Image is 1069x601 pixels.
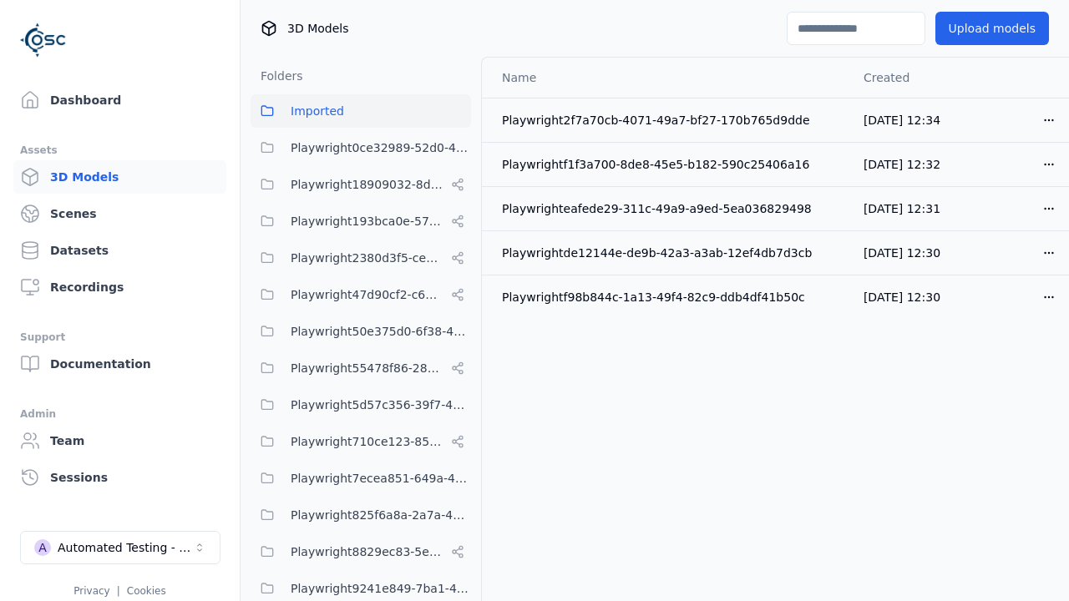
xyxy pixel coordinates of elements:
span: Playwright5d57c356-39f7-47ed-9ab9-d0409ac6cddc [291,395,471,415]
span: Playwright9241e849-7ba1-474f-9275-02cfa81d37fc [291,578,471,598]
button: Playwright0ce32989-52d0-45cf-b5b9-59d5033d313a [251,131,471,164]
a: Datasets [13,234,226,267]
span: Playwright0ce32989-52d0-45cf-b5b9-59d5033d313a [291,138,471,158]
a: Recordings [13,270,226,304]
span: Playwright710ce123-85fd-4f8c-9759-23c3308d8830 [291,432,444,452]
div: Automated Testing - Playwright [58,539,193,556]
div: Assets [20,140,220,160]
span: Playwright50e375d0-6f38-48a7-96e0-b0dcfa24b72f [291,321,471,341]
button: Imported [251,94,471,128]
span: 3D Models [287,20,348,37]
div: A [34,539,51,556]
div: Playwrightf1f3a700-8de8-45e5-b182-590c25406a16 [502,156,837,173]
button: Playwright18909032-8d07-45c5-9c81-9eec75d0b16b [251,168,471,201]
a: Privacy [73,585,109,597]
span: [DATE] 12:34 [864,114,940,127]
span: Playwright7ecea851-649a-419a-985e-fcff41a98b20 [291,468,471,488]
span: Playwright55478f86-28dc-49b8-8d1f-c7b13b14578c [291,358,444,378]
div: Playwrightf98b844c-1a13-49f4-82c9-ddb4df41b50c [502,289,837,306]
span: Playwright18909032-8d07-45c5-9c81-9eec75d0b16b [291,174,444,194]
button: Playwright193bca0e-57fa-418d-8ea9-45122e711dc7 [251,205,471,238]
div: Playwrighteafede29-311c-49a9-a9ed-5ea036829498 [502,200,837,217]
a: Documentation [13,347,226,381]
span: Imported [291,101,344,121]
button: Playwright710ce123-85fd-4f8c-9759-23c3308d8830 [251,425,471,458]
th: Name [482,58,850,98]
span: Playwright825f6a8a-2a7a-425c-94f7-650318982f69 [291,505,471,525]
button: Playwright825f6a8a-2a7a-425c-94f7-650318982f69 [251,498,471,532]
h3: Folders [251,68,303,84]
a: Cookies [127,585,166,597]
div: Playwright2f7a70cb-4071-49a7-bf27-170b765d9dde [502,112,837,129]
a: 3D Models [13,160,226,194]
button: Playwright8829ec83-5e68-4376-b984-049061a310ed [251,535,471,568]
a: Team [13,424,226,457]
button: Upload models [935,12,1049,45]
span: [DATE] 12:31 [864,202,940,215]
button: Playwright55478f86-28dc-49b8-8d1f-c7b13b14578c [251,351,471,385]
button: Playwright7ecea851-649a-419a-985e-fcff41a98b20 [251,462,471,495]
button: Playwright2380d3f5-cebf-494e-b965-66be4d67505e [251,241,471,275]
div: Admin [20,404,220,424]
div: Support [20,327,220,347]
span: Playwright193bca0e-57fa-418d-8ea9-45122e711dc7 [291,211,444,231]
span: | [117,585,120,597]
a: Sessions [13,461,226,494]
a: Scenes [13,197,226,230]
span: Playwright2380d3f5-cebf-494e-b965-66be4d67505e [291,248,444,268]
span: [DATE] 12:32 [864,158,940,171]
span: [DATE] 12:30 [864,290,940,304]
img: Logo [20,17,67,63]
button: Playwright5d57c356-39f7-47ed-9ab9-d0409ac6cddc [251,388,471,422]
div: Playwrightde12144e-de9b-42a3-a3ab-12ef4db7d3cb [502,245,837,261]
span: [DATE] 12:30 [864,246,940,260]
button: Playwright47d90cf2-c635-4353-ba3b-5d4538945666 [251,278,471,311]
th: Created [850,58,961,98]
span: Playwright47d90cf2-c635-4353-ba3b-5d4538945666 [291,285,444,305]
button: Select a workspace [20,531,220,564]
button: Playwright50e375d0-6f38-48a7-96e0-b0dcfa24b72f [251,315,471,348]
span: Playwright8829ec83-5e68-4376-b984-049061a310ed [291,542,444,562]
a: Dashboard [13,83,226,117]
